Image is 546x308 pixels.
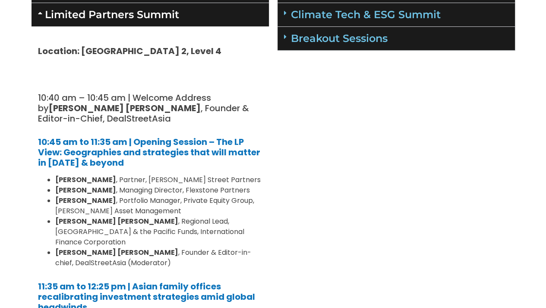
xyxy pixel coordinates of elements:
[291,8,441,21] a: Climate Tech & ESG Summit
[55,216,178,226] strong: [PERSON_NAME] [PERSON_NAME]
[38,136,260,169] a: 10:45 am to 11:35 am | Opening Session – The LP View: Geographies and strategies that will matter...
[55,216,262,247] li: , Regional Lead, [GEOGRAPHIC_DATA] & the Pacific Funds, International Finance Corporation
[55,185,116,195] strong: [PERSON_NAME]
[55,175,116,185] strong: [PERSON_NAME]
[38,93,262,124] h5: 10:40 am – 10:45 am | Welcome Address by , Founder & Editor-in-Chief, DealStreetAsia
[55,196,116,205] strong: [PERSON_NAME]
[49,102,201,114] strong: [PERSON_NAME] [PERSON_NAME]
[55,247,178,257] strong: [PERSON_NAME] [PERSON_NAME]
[45,8,179,21] a: Limited Partners Summit
[55,185,262,196] li: , Managing Director, Flexstone Partners
[55,247,262,268] li: , Founder & Editor-in-chief, DealStreetAsia (Moderator)
[291,32,388,45] a: Breakout Sessions
[55,196,262,216] li: , Portfolio Manager, Private Equity Group, [PERSON_NAME] Asset Management
[55,175,262,185] li: , Partner, [PERSON_NAME] Street Partners
[38,45,221,57] strong: Location: [GEOGRAPHIC_DATA] 2, Level 4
